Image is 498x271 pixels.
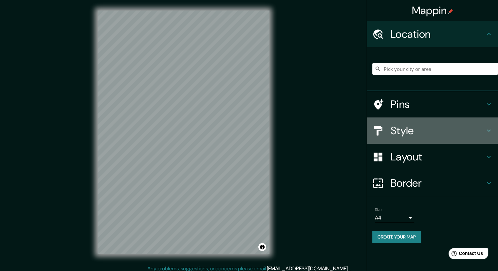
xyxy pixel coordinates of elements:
[367,91,498,117] div: Pins
[391,124,485,137] h4: Style
[391,28,485,41] h4: Location
[367,144,498,170] div: Layout
[391,177,485,190] h4: Border
[367,117,498,144] div: Style
[372,63,498,75] input: Pick your city or area
[98,10,269,254] canvas: Map
[375,213,414,223] div: A4
[440,245,491,264] iframe: Help widget launcher
[372,231,421,243] button: Create your map
[367,21,498,47] div: Location
[391,98,485,111] h4: Pins
[448,9,453,14] img: pin-icon.png
[367,170,498,196] div: Border
[391,150,485,163] h4: Layout
[258,243,266,251] button: Toggle attribution
[412,4,453,17] h4: Mappin
[375,207,382,213] label: Size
